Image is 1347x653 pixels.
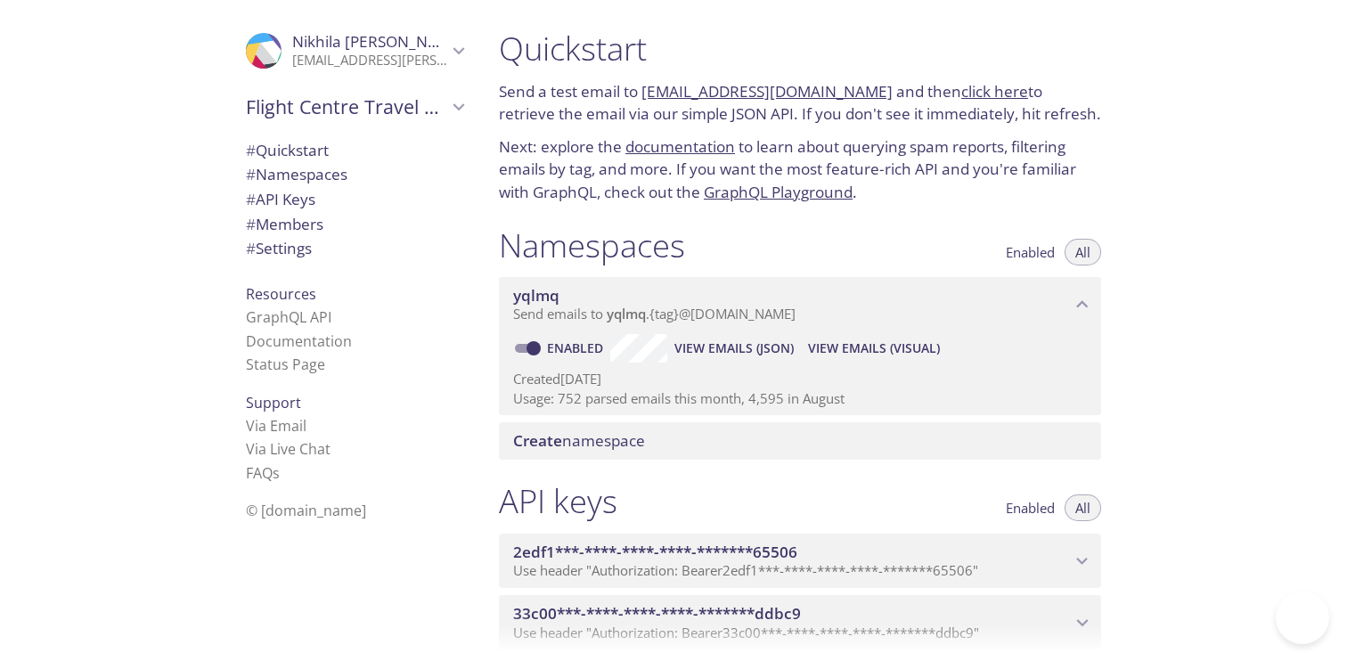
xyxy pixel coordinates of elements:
div: Nikhila Kalva [232,21,478,80]
div: yqlmq namespace [499,277,1101,332]
span: s [273,463,280,483]
span: Settings [246,238,312,258]
h1: Namespaces [499,225,685,265]
a: GraphQL Playground [704,182,853,202]
iframe: Help Scout Beacon - Open [1276,591,1329,644]
span: yqlmq [513,285,559,306]
p: Usage: 752 parsed emails this month, 4,595 in August [513,389,1087,408]
div: Namespaces [232,162,478,187]
span: Support [246,393,301,412]
div: Members [232,212,478,237]
button: View Emails (JSON) [667,334,801,363]
p: Created [DATE] [513,370,1087,388]
div: API Keys [232,187,478,212]
button: Enabled [995,494,1065,521]
button: Enabled [995,239,1065,265]
span: Create [513,430,562,451]
span: # [246,164,256,184]
span: Quickstart [246,140,329,160]
span: # [246,140,256,160]
a: Documentation [246,331,352,351]
a: Enabled [544,339,610,356]
span: Send emails to . {tag} @[DOMAIN_NAME] [513,305,796,322]
a: Status Page [246,355,325,374]
p: [EMAIL_ADDRESS][PERSON_NAME][DOMAIN_NAME] [292,52,447,69]
p: Send a test email to and then to retrieve the email via our simple JSON API. If you don't see it ... [499,80,1101,126]
span: # [246,238,256,258]
button: All [1065,494,1101,521]
a: Via Live Chat [246,439,331,459]
span: Namespaces [246,164,347,184]
span: # [246,214,256,234]
p: Next: explore the to learn about querying spam reports, filtering emails by tag, and more. If you... [499,135,1101,204]
a: GraphQL API [246,307,331,327]
span: View Emails (Visual) [808,338,940,359]
span: © [DOMAIN_NAME] [246,501,366,520]
div: Flight Centre Travel Group - Digital Commerce [232,84,478,130]
span: Flight Centre Travel Group - Digital Commerce [246,94,447,119]
a: click here [961,81,1028,102]
div: Create namespace [499,422,1101,460]
span: View Emails (JSON) [674,338,794,359]
span: yqlmq [607,305,646,322]
a: [EMAIL_ADDRESS][DOMAIN_NAME] [641,81,893,102]
button: All [1065,239,1101,265]
span: namespace [513,430,645,451]
a: documentation [625,136,735,157]
div: Quickstart [232,138,478,163]
a: Via Email [246,416,306,436]
span: API Keys [246,189,315,209]
span: Nikhila [PERSON_NAME] [292,31,465,52]
h1: API keys [499,481,617,521]
button: View Emails (Visual) [801,334,947,363]
a: FAQ [246,463,280,483]
span: # [246,189,256,209]
span: Members [246,214,323,234]
span: Resources [246,284,316,304]
h1: Quickstart [499,29,1101,69]
div: Team Settings [232,236,478,261]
